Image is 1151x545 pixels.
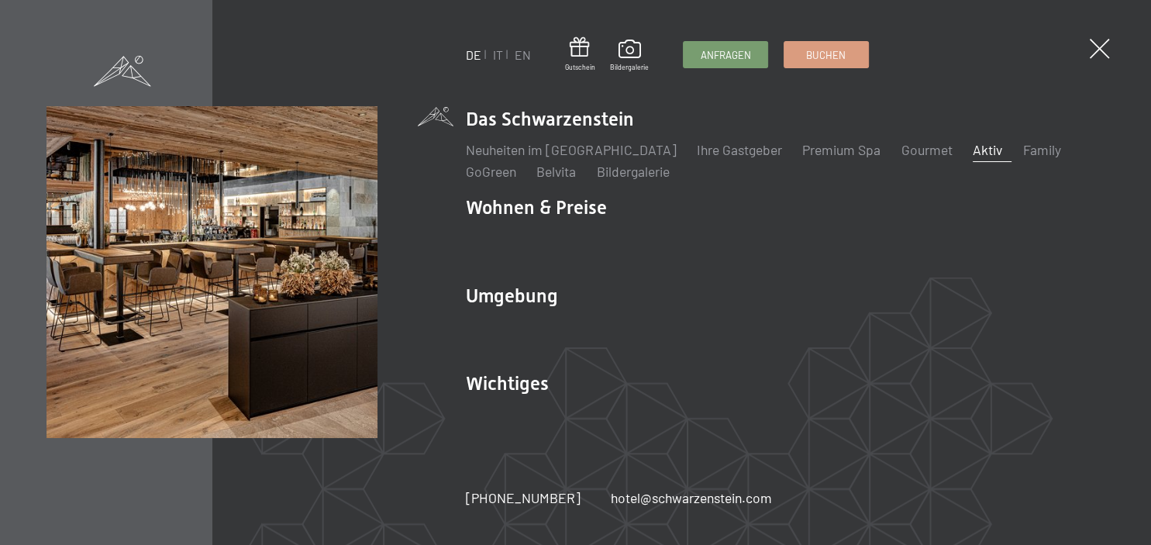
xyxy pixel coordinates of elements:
a: Family [1022,141,1060,158]
a: Ihre Gastgeber [697,141,782,158]
span: Anfragen [700,48,750,62]
a: Bildergalerie [596,163,669,180]
a: hotel@schwarzenstein.com [610,488,771,508]
span: Buchen [806,48,846,62]
a: Gourmet [901,141,953,158]
span: Bildergalerie [610,63,649,72]
a: Buchen [784,42,867,67]
span: Gutschein [564,63,594,72]
a: Neuheiten im [GEOGRAPHIC_DATA] [465,141,676,158]
a: EN [514,47,530,62]
a: GoGreen [465,163,515,180]
a: Premium Spa [802,141,880,158]
a: Anfragen [684,42,767,67]
a: IT [492,47,502,62]
span: [PHONE_NUMBER] [465,489,580,506]
a: [PHONE_NUMBER] [465,488,580,508]
a: Gutschein [564,37,594,72]
a: Bildergalerie [610,40,649,72]
a: Belvita [536,163,576,180]
a: Aktiv [973,141,1002,158]
a: DE [465,47,481,62]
